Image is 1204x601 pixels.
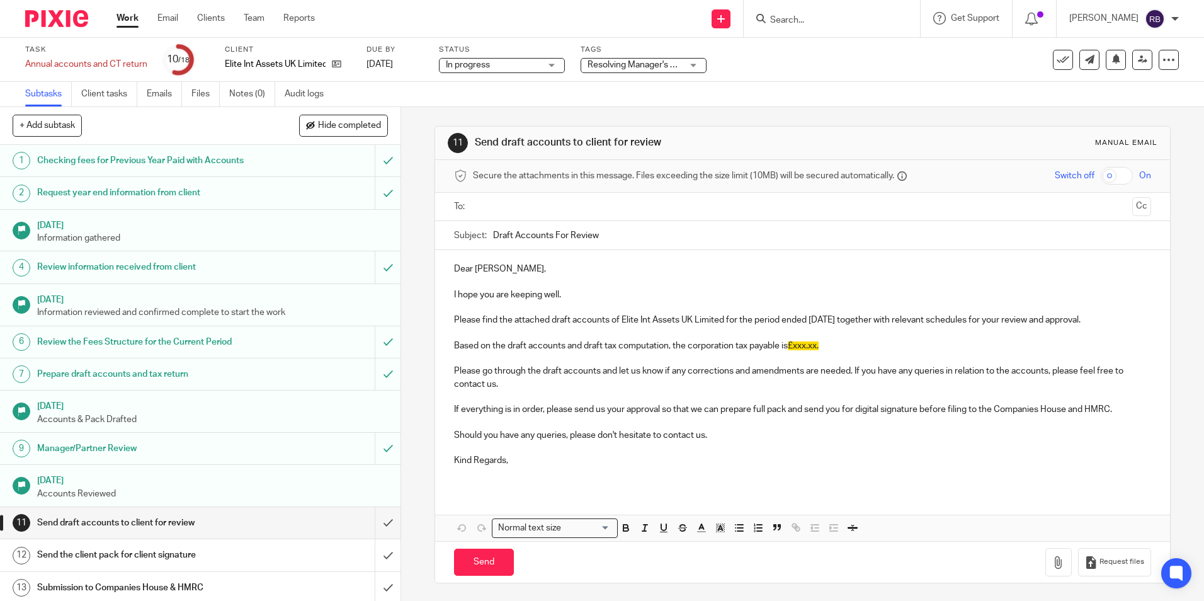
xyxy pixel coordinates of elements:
p: Accounts & Pack Drafted [37,413,389,426]
h1: Checking fees for Previous Year Paid with Accounts [37,151,254,170]
p: Elite Int Assets UK Limited [225,58,326,71]
button: Cc [1132,197,1151,216]
a: Work [116,12,139,25]
label: Status [439,45,565,55]
span: Resolving Manager's Review Points [588,60,725,69]
p: If everything is in order, please send us your approval so that we can prepare full pack and send... [454,403,1150,416]
input: Search [769,15,882,26]
div: 13 [13,579,30,597]
a: Audit logs [285,82,333,106]
p: Kind Regards, [454,454,1150,467]
button: Request files [1078,548,1151,576]
p: Please find the attached draft accounts of Elite Int Assets UK Limited for the period ended [DATE... [454,314,1150,326]
div: 10 [167,52,190,67]
h1: [DATE] [37,397,389,413]
label: Subject: [454,229,487,242]
p: Should you have any queries, please don't hesitate to contact us. [454,429,1150,442]
div: Annual accounts and CT return [25,58,147,71]
a: Notes (0) [229,82,275,106]
p: Information reviewed and confirmed complete to start the work [37,306,389,319]
a: Emails [147,82,182,106]
h1: Send draft accounts to client for review [37,513,254,532]
div: 6 [13,333,30,351]
a: Subtasks [25,82,72,106]
div: 9 [13,440,30,457]
h1: Submission to Companies House & HMRC [37,578,254,597]
h1: Manager/Partner Review [37,439,254,458]
div: 1 [13,152,30,169]
a: Files [191,82,220,106]
div: Search for option [492,518,618,538]
input: Search for option [565,522,610,535]
span: On [1139,169,1151,182]
h1: [DATE] [37,290,389,306]
h1: Send the client pack for client signature [37,546,254,564]
span: Normal text size [495,522,564,535]
label: Tags [581,45,707,55]
p: [PERSON_NAME] [1069,12,1139,25]
label: To: [454,200,468,213]
button: + Add subtask [13,115,82,136]
p: Information gathered [37,232,389,244]
a: Clients [197,12,225,25]
h1: Prepare draft accounts and tax return [37,365,254,384]
span: In progress [446,60,490,69]
p: Based on the draft accounts and draft tax computation, the corporation tax payable is [454,340,1150,352]
p: Please go through the draft accounts and let us know if any corrections and amendments are needed... [454,365,1150,391]
p: I hope you are keeping well. [454,289,1150,301]
h1: [DATE] [37,471,389,487]
h1: Review the Fees Structure for the Current Period [37,333,254,352]
label: Task [25,45,147,55]
div: 2 [13,185,30,202]
img: Pixie [25,10,88,27]
p: Dear [PERSON_NAME], [454,263,1150,275]
div: 11 [448,133,468,153]
label: Client [225,45,351,55]
p: Accounts Reviewed [37,488,389,500]
input: Send [454,549,514,576]
h1: [DATE] [37,216,389,232]
a: Team [244,12,264,25]
a: Client tasks [81,82,137,106]
span: Switch off [1055,169,1094,182]
a: Reports [283,12,315,25]
h1: Review information received from client [37,258,254,277]
span: Request files [1099,557,1144,567]
small: /18 [178,57,190,64]
span: Secure the attachments in this message. Files exceeding the size limit (10MB) will be secured aut... [473,169,894,182]
span: Get Support [951,14,999,23]
span: £xxx.xx. [788,341,819,350]
button: Hide completed [299,115,388,136]
h1: Request year end information from client [37,183,254,202]
img: svg%3E [1145,9,1165,29]
span: Hide completed [318,121,381,131]
h1: Send draft accounts to client for review [475,136,829,149]
div: 7 [13,365,30,383]
a: Email [157,12,178,25]
span: [DATE] [366,60,393,69]
div: 12 [13,547,30,564]
label: Due by [366,45,423,55]
div: 11 [13,514,30,532]
div: Manual email [1095,138,1157,148]
div: 4 [13,259,30,277]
